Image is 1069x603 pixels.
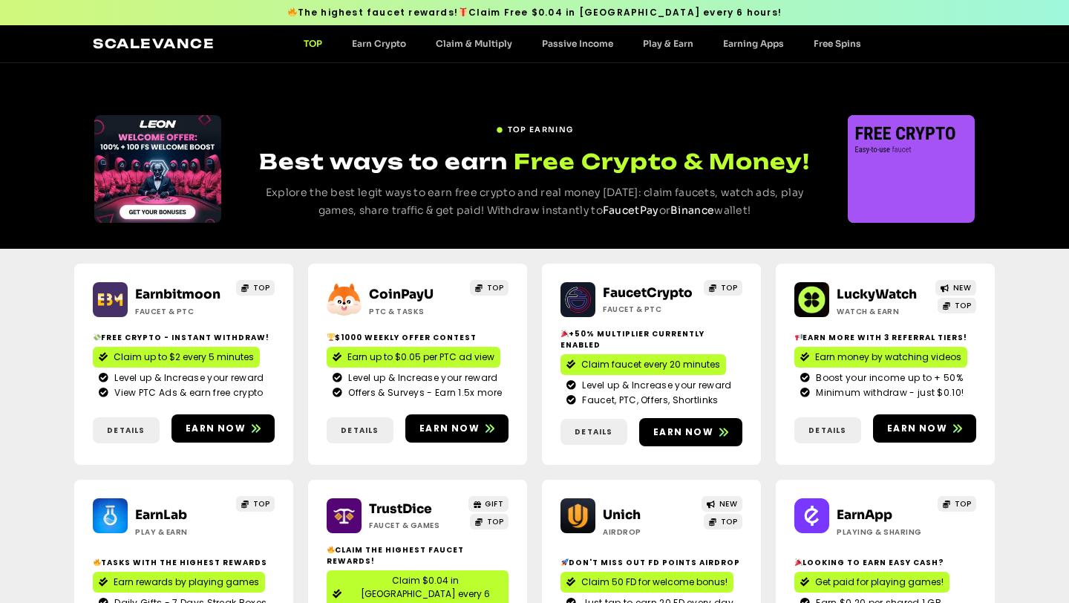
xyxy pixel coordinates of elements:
a: TOP [236,496,275,512]
a: Earn now [405,414,509,443]
span: TOP [955,300,972,311]
a: Details [93,417,160,443]
a: TOP [289,38,337,49]
a: EarnLab [135,507,187,523]
h2: Faucet & PTC [135,306,228,317]
span: TOP [253,282,270,293]
h2: Faucet & PTC [603,304,696,315]
span: Details [808,425,846,436]
span: TOP [721,282,738,293]
span: Best ways to earn [259,149,508,175]
span: TOP [487,516,504,527]
a: Details [794,417,861,443]
a: Earn now [873,414,976,443]
h2: Watch & Earn [837,306,929,317]
span: Faucet, PTC, Offers, Shortlinks [578,394,718,407]
span: Level up & Increase your reward [111,371,264,385]
img: 💸 [94,333,101,341]
a: TOP [704,280,742,296]
h2: ptc & Tasks [369,306,462,317]
a: TOP [938,496,976,512]
a: TOP [704,514,742,529]
span: NEW [953,282,972,293]
h2: Claim the highest faucet rewards! [327,544,509,567]
img: 📢 [795,333,802,341]
h2: Tasks with the highest rewards [93,557,275,568]
span: Earn now [419,422,480,435]
a: NEW [702,496,742,512]
h2: +50% Multiplier currently enabled [560,328,742,351]
a: Binance [670,203,714,217]
p: Explore the best legit ways to earn free crypto and real money [DATE]: claim faucets, watch ads, ... [249,184,820,220]
a: Earn up to $0.05 per PTC ad view [327,347,500,368]
img: 🔥 [94,558,101,566]
h2: Looking to Earn Easy Cash? [794,557,976,568]
a: TOP [470,514,509,529]
span: Level up & Increase your reward [578,379,731,392]
span: Earn rewards by playing games [114,576,259,589]
span: NEW [719,498,738,509]
img: 🎉 [795,558,802,566]
a: TOP [470,280,509,296]
h2: $1000 Weekly Offer contest [327,332,509,343]
span: TOP [487,282,504,293]
span: GIFT [485,498,503,509]
a: Earn money by watching videos [794,347,967,368]
nav: Menu [289,38,876,49]
span: TOP EARNING [508,124,573,135]
a: Passive Income [527,38,628,49]
a: Get paid for playing games! [794,572,949,593]
a: Claim faucet every 20 minutes [560,354,726,375]
a: Earn rewards by playing games [93,572,265,593]
h2: Earn more with 3 referral Tiers! [794,332,976,343]
span: Details [341,425,379,436]
img: 🎁 [459,7,468,16]
span: The highest faucet rewards! Claim Free $0.04 in [GEOGRAPHIC_DATA] every 6 hours! [287,6,782,19]
a: Play & Earn [628,38,708,49]
span: Level up & Increase your reward [344,371,497,385]
a: Free Spins [799,38,876,49]
a: GIFT [468,496,509,512]
span: Claim 50 FD for welcome bonus! [581,576,728,589]
a: Earn Crypto [337,38,421,49]
h2: Airdrop [603,527,696,538]
a: FaucetPay [603,203,659,217]
h2: Playing & Sharing [837,527,929,538]
h2: Faucet & Games [369,520,462,531]
a: LuckyWatch [837,287,917,302]
img: 🔥 [327,546,335,553]
span: Details [107,425,145,436]
span: TOP [253,498,270,509]
a: FaucetCrypto [603,285,693,301]
a: Earn now [639,418,742,446]
a: Earning Apps [708,38,799,49]
span: TOP [721,516,738,527]
img: 🎉 [561,330,569,337]
a: Claim 50 FD for welcome bonus! [560,572,733,593]
span: View PTC Ads & earn free crypto [111,386,263,400]
span: Earn now [186,422,246,435]
a: CoinPayU [369,287,434,302]
img: 🔥 [288,7,297,16]
a: Scalevance [93,36,215,51]
a: Claim up to $2 every 5 minutes [93,347,260,368]
a: TOP [236,280,275,296]
span: TOP [955,498,972,509]
div: Slides [94,115,221,223]
a: TOP EARNING [496,118,573,135]
a: Details [327,417,393,443]
a: Details [560,419,627,445]
a: Unich [603,507,641,523]
span: Claim up to $2 every 5 minutes [114,351,254,364]
div: Slides [848,115,975,223]
span: Minimum withdraw - just $0.10! [812,386,964,400]
img: 🚀 [561,558,569,566]
span: Earn now [653,426,713,439]
a: TrustDice [369,501,432,517]
span: Free Crypto & Money! [514,147,810,176]
span: Offers & Surveys - Earn 1.5x more [344,386,502,400]
span: Earn money by watching videos [815,351,961,364]
a: Earn now [171,414,275,443]
a: NEW [935,280,976,296]
h2: Play & Earn [135,527,228,538]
